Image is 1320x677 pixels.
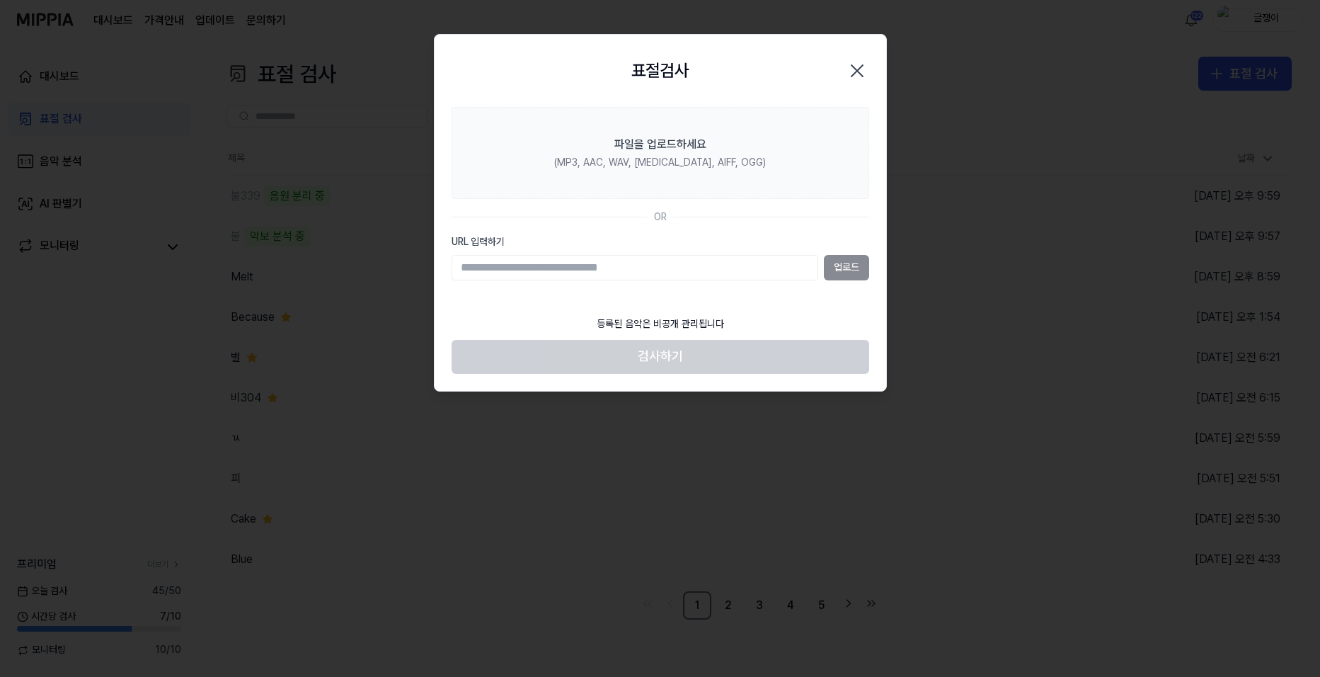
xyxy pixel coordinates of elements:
[452,235,869,249] label: URL 입력하기
[588,309,733,340] div: 등록된 음악은 비공개 관리됩니다
[614,136,706,153] div: 파일을 업로드하세요
[554,156,766,170] div: (MP3, AAC, WAV, [MEDICAL_DATA], AIFF, OGG)
[631,57,689,84] h2: 표절검사
[654,210,667,224] div: OR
